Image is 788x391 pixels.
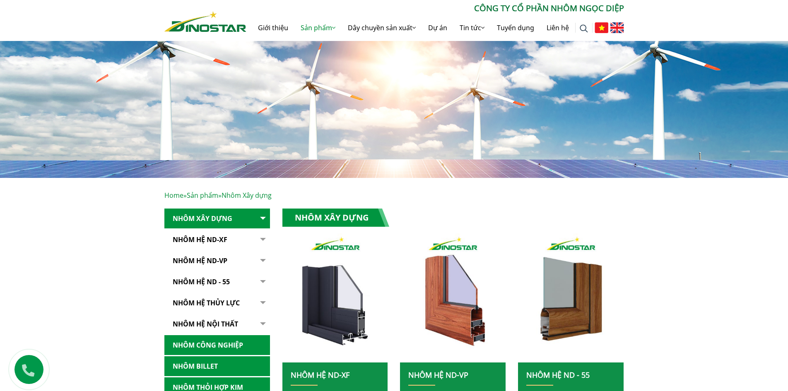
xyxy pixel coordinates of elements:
a: NHÔM HỆ ND - 55 [164,272,270,292]
a: Nhôm hệ thủy lực [164,293,270,313]
a: Nhôm Hệ ND-XF [164,230,270,250]
a: Liên hệ [540,14,575,41]
a: Sản phẩm [294,14,342,41]
a: Nhôm Billet [164,356,270,377]
a: Nhôm Xây dựng [164,209,270,229]
p: CÔNG TY CỔ PHẦN NHÔM NGỌC DIỆP [246,2,624,14]
a: Nhôm Hệ ND-XF [291,370,349,380]
a: Nhôm hệ nội thất [164,314,270,334]
img: English [610,22,624,33]
a: Sản phẩm [187,191,218,200]
span: » » [164,191,272,200]
a: Tuyển dụng [491,14,540,41]
a: NHÔM HỆ ND - 55 [526,370,590,380]
a: nhom xay dung [282,233,388,362]
a: Dây chuyền sản xuất [342,14,422,41]
img: Nhôm Dinostar [164,11,246,32]
h1: Nhôm Xây dựng [282,209,389,227]
img: Tiếng Việt [595,22,608,33]
img: nhom xay dung [400,233,506,362]
a: Tin tức [453,14,491,41]
a: Home [164,191,183,200]
img: search [580,24,588,33]
a: Nhôm Hệ ND-VP [408,370,468,380]
a: Nhôm Công nghiệp [164,335,270,355]
img: nhom xay dung [518,233,624,362]
a: Giới thiệu [252,14,294,41]
span: Nhôm Xây dựng [222,191,272,200]
img: nhom xay dung [282,233,388,362]
a: Nhôm Hệ ND-VP [164,251,270,271]
a: Dự án [422,14,453,41]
